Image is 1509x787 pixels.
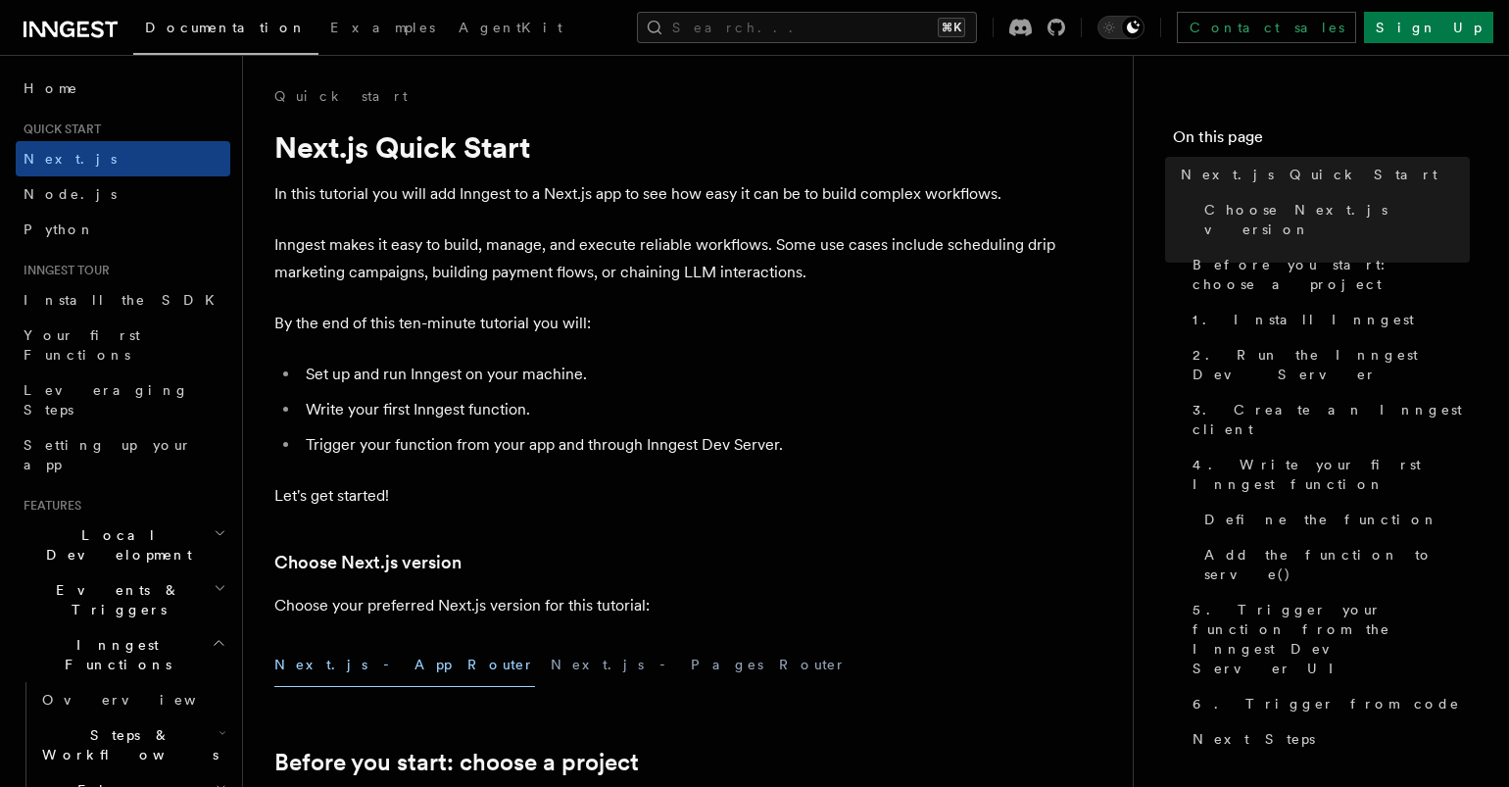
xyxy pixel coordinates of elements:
[1193,310,1414,329] span: 1. Install Inngest
[1204,545,1470,584] span: Add the function to serve()
[1193,400,1470,439] span: 3. Create an Inngest client
[16,525,214,565] span: Local Development
[16,427,230,482] a: Setting up your app
[1193,600,1470,678] span: 5. Trigger your function from the Inngest Dev Server UI
[1185,337,1470,392] a: 2. Run the Inngest Dev Server
[1185,302,1470,337] a: 1. Install Inngest
[34,725,219,764] span: Steps & Workflows
[1181,165,1437,184] span: Next.js Quick Start
[1193,455,1470,494] span: 4. Write your first Inngest function
[637,12,977,43] button: Search...⌘K
[24,78,78,98] span: Home
[274,592,1058,619] p: Choose your preferred Next.js version for this tutorial:
[16,372,230,427] a: Leveraging Steps
[1193,345,1470,384] span: 2. Run the Inngest Dev Server
[16,176,230,212] a: Node.js
[34,717,230,772] button: Steps & Workflows
[1185,392,1470,447] a: 3. Create an Inngest client
[1185,721,1470,757] a: Next Steps
[274,310,1058,337] p: By the end of this ten-minute tutorial you will:
[1364,12,1493,43] a: Sign Up
[1196,192,1470,247] a: Choose Next.js version
[34,682,230,717] a: Overview
[16,498,81,514] span: Features
[24,292,226,308] span: Install the SDK
[24,186,117,202] span: Node.js
[1173,125,1470,157] h4: On this page
[318,6,447,53] a: Examples
[1177,12,1356,43] a: Contact sales
[300,396,1058,423] li: Write your first Inngest function.
[1193,729,1315,749] span: Next Steps
[1185,592,1470,686] a: 5. Trigger your function from the Inngest Dev Server UI
[16,580,214,619] span: Events & Triggers
[16,122,101,137] span: Quick start
[24,151,117,167] span: Next.js
[447,6,574,53] a: AgentKit
[16,71,230,106] a: Home
[1193,255,1470,294] span: Before you start: choose a project
[16,141,230,176] a: Next.js
[16,627,230,682] button: Inngest Functions
[145,20,307,35] span: Documentation
[16,282,230,318] a: Install the SDK
[42,692,244,708] span: Overview
[1185,247,1470,302] a: Before you start: choose a project
[1204,510,1438,529] span: Define the function
[274,549,462,576] a: Choose Next.js version
[16,318,230,372] a: Your first Functions
[16,517,230,572] button: Local Development
[133,6,318,55] a: Documentation
[274,231,1058,286] p: Inngest makes it easy to build, manage, and execute reliable workflows. Some use cases include sc...
[1097,16,1144,39] button: Toggle dark mode
[938,18,965,37] kbd: ⌘K
[1196,537,1470,592] a: Add the function to serve()
[1193,694,1460,713] span: 6. Trigger from code
[24,382,189,418] span: Leveraging Steps
[1196,502,1470,537] a: Define the function
[551,643,847,687] button: Next.js - Pages Router
[24,221,95,237] span: Python
[330,20,435,35] span: Examples
[1204,200,1470,239] span: Choose Next.js version
[274,482,1058,510] p: Let's get started!
[16,212,230,247] a: Python
[1185,447,1470,502] a: 4. Write your first Inngest function
[274,749,639,776] a: Before you start: choose a project
[300,361,1058,388] li: Set up and run Inngest on your machine.
[16,572,230,627] button: Events & Triggers
[459,20,562,35] span: AgentKit
[24,327,140,363] span: Your first Functions
[1173,157,1470,192] a: Next.js Quick Start
[24,437,192,472] span: Setting up your app
[274,129,1058,165] h1: Next.js Quick Start
[16,263,110,278] span: Inngest tour
[300,431,1058,459] li: Trigger your function from your app and through Inngest Dev Server.
[16,635,212,674] span: Inngest Functions
[274,180,1058,208] p: In this tutorial you will add Inngest to a Next.js app to see how easy it can be to build complex...
[1185,686,1470,721] a: 6. Trigger from code
[274,86,408,106] a: Quick start
[274,643,535,687] button: Next.js - App Router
